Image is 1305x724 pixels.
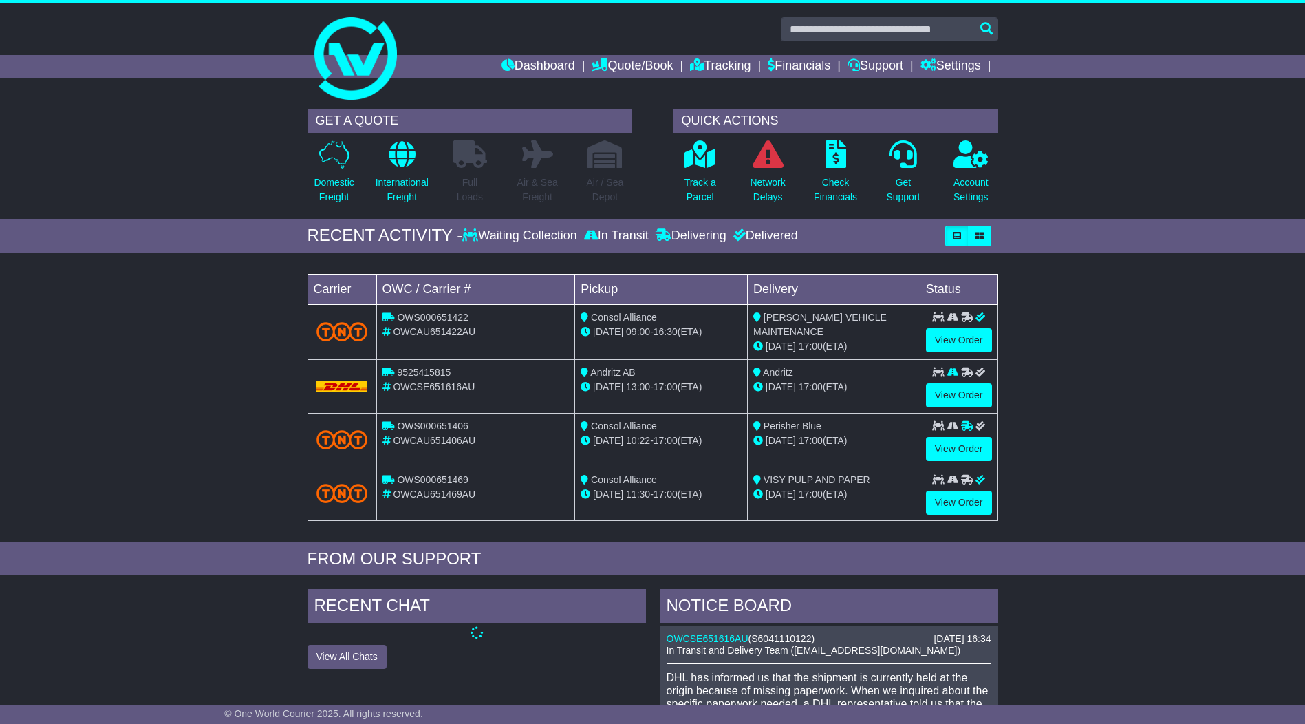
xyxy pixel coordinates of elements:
[848,55,903,78] a: Support
[581,434,742,448] div: - (ETA)
[926,491,992,515] a: View Order
[885,140,920,212] a: GetSupport
[581,380,742,394] div: - (ETA)
[654,489,678,500] span: 17:00
[926,383,992,407] a: View Order
[753,312,887,337] span: [PERSON_NAME] VEHICLE MAINTENANCE
[592,55,673,78] a: Quote/Book
[316,381,368,392] img: DHL.png
[591,312,657,323] span: Consol Alliance
[934,633,991,645] div: [DATE] 16:34
[393,326,475,337] span: OWCAU651422AU
[953,175,989,204] p: Account Settings
[753,339,914,354] div: (ETA)
[316,322,368,341] img: TNT_Domestic.png
[626,435,650,446] span: 10:22
[581,325,742,339] div: - (ETA)
[587,175,624,204] p: Air / Sea Depot
[654,435,678,446] span: 17:00
[766,435,796,446] span: [DATE]
[316,484,368,502] img: TNT_Domestic.png
[750,175,785,204] p: Network Delays
[581,487,742,502] div: - (ETA)
[667,633,748,644] a: OWCSE651616AU
[764,474,870,485] span: VISY PULP AND PAPER
[654,326,678,337] span: 16:30
[926,437,992,461] a: View Order
[799,435,823,446] span: 17:00
[462,228,580,244] div: Waiting Collection
[593,435,623,446] span: [DATE]
[308,274,376,304] td: Carrier
[753,487,914,502] div: (ETA)
[926,328,992,352] a: View Order
[730,228,798,244] div: Delivered
[766,489,796,500] span: [DATE]
[591,420,657,432] span: Consol Alliance
[308,109,632,133] div: GET A QUOTE
[626,381,650,392] span: 13:00
[393,489,475,500] span: OWCAU651469AU
[747,274,920,304] td: Delivery
[581,228,652,244] div: In Transit
[575,274,748,304] td: Pickup
[749,140,786,212] a: NetworkDelays
[814,175,857,204] p: Check Financials
[690,55,751,78] a: Tracking
[764,420,821,432] span: Perisher Blue
[453,175,487,204] p: Full Loads
[920,55,981,78] a: Settings
[654,381,678,392] span: 17:00
[375,140,429,212] a: InternationalFreight
[953,140,989,212] a: AccountSettings
[376,175,429,204] p: International Freight
[799,341,823,352] span: 17:00
[684,175,716,204] p: Track a Parcel
[673,109,998,133] div: QUICK ACTIONS
[590,367,635,378] span: Andritz AB
[667,633,991,645] div: ( )
[660,589,998,626] div: NOTICE BOARD
[753,434,914,448] div: (ETA)
[397,474,468,485] span: OWS000651469
[626,489,650,500] span: 11:30
[501,55,575,78] a: Dashboard
[652,228,730,244] div: Delivering
[397,312,468,323] span: OWS000651422
[920,274,997,304] td: Status
[593,489,623,500] span: [DATE]
[813,140,858,212] a: CheckFinancials
[763,367,793,378] span: Andritz
[393,435,475,446] span: OWCAU651406AU
[751,633,811,644] span: S6041110122
[517,175,558,204] p: Air & Sea Freight
[316,430,368,449] img: TNT_Domestic.png
[308,645,387,669] button: View All Chats
[397,367,451,378] span: 9525415815
[766,381,796,392] span: [DATE]
[393,381,475,392] span: OWCSE651616AU
[397,420,468,432] span: OWS000651406
[308,589,646,626] div: RECENT CHAT
[766,341,796,352] span: [DATE]
[753,380,914,394] div: (ETA)
[313,140,354,212] a: DomesticFreight
[224,708,423,719] span: © One World Courier 2025. All rights reserved.
[667,645,961,656] span: In Transit and Delivery Team ([EMAIL_ADDRESS][DOMAIN_NAME])
[593,326,623,337] span: [DATE]
[886,175,920,204] p: Get Support
[308,226,463,246] div: RECENT ACTIVITY -
[376,274,575,304] td: OWC / Carrier #
[626,326,650,337] span: 09:00
[684,140,717,212] a: Track aParcel
[799,489,823,500] span: 17:00
[799,381,823,392] span: 17:00
[314,175,354,204] p: Domestic Freight
[591,474,657,485] span: Consol Alliance
[768,55,830,78] a: Financials
[308,549,998,569] div: FROM OUR SUPPORT
[593,381,623,392] span: [DATE]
